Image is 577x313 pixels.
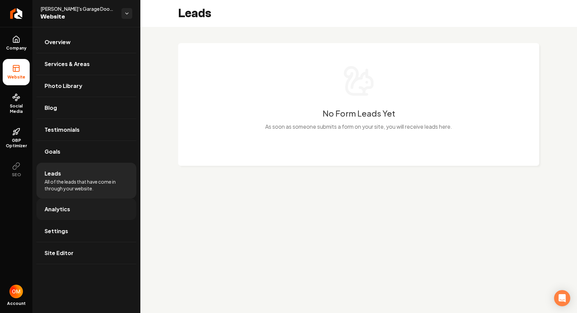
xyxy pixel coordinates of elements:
[554,290,570,306] div: Open Intercom Messenger
[45,104,57,112] span: Blog
[36,198,136,220] a: Analytics
[178,7,211,20] h2: Leads
[45,148,60,156] span: Goals
[36,31,136,53] a: Overview
[36,53,136,75] a: Services & Areas
[45,38,71,46] span: Overview
[3,157,30,183] button: SEO
[3,30,30,56] a: Company
[3,138,30,149] span: GBP Optimizer
[9,285,23,298] img: Omar Molai
[323,108,395,119] h3: No Form Leads Yet
[45,227,68,235] span: Settings
[3,88,30,120] a: Social Media
[36,220,136,242] a: Settings
[36,141,136,162] a: Goals
[40,5,116,12] span: [PERSON_NAME]'s Garage Doors & Victory Commercial Doors
[3,45,29,51] span: Company
[7,301,26,306] span: Account
[36,119,136,140] a: Testimonials
[45,60,90,68] span: Services & Areas
[45,178,128,192] span: All of the leads that have come in through your website.
[40,12,116,22] span: Website
[10,8,23,19] img: Rebolt Logo
[45,249,74,257] span: Site Editor
[3,103,30,114] span: Social Media
[9,172,24,178] span: SEO
[45,169,61,178] span: Leads
[9,285,23,298] button: Open user button
[45,126,80,134] span: Testimonials
[36,242,136,264] a: Site Editor
[5,74,28,80] span: Website
[45,205,70,213] span: Analytics
[36,97,136,119] a: Blog
[45,82,82,90] span: Photo Library
[36,75,136,97] a: Photo Library
[3,122,30,154] a: GBP Optimizer
[265,123,452,131] p: As soon as someone submits a form on your site, you will receive leads here.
